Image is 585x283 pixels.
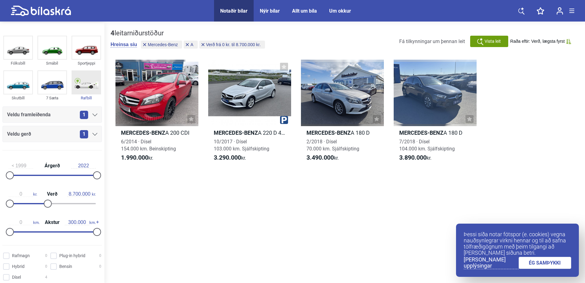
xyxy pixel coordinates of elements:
b: Mercedes-Benz [399,130,443,136]
a: Notaðir bílar [220,8,248,14]
button: Raða eftir: Verð, lægsta fyrst [510,39,571,44]
span: A [190,42,193,47]
span: Verð [45,192,59,197]
b: Mercedes-Benz [306,130,351,136]
span: kr. [121,154,153,161]
div: Skutbíll [3,94,33,102]
span: kr. [67,191,96,197]
span: 6/2014 · Dísel 154.000 km. Beinskipting [121,139,176,152]
p: Þessi síða notar fótspor (e. cookies) vegna nauðsynlegrar virkni hennar og til að safna tölfræðig... [464,231,571,256]
span: 1 [80,111,88,119]
span: 2/2018 · Dísel 70.000 km. Sjálfskipting [306,139,359,152]
span: km. [9,220,40,225]
span: kr. [9,191,37,197]
span: 1 [80,130,88,138]
div: Smábíl [37,60,67,67]
span: Hybrid [12,263,25,270]
span: 0 [99,253,101,259]
span: Veldu framleiðenda [7,110,51,119]
b: 3.290.000 [214,154,241,161]
a: [PERSON_NAME] upplýsingar [464,257,519,269]
img: parking.png [280,116,288,124]
b: 1.990.000 [121,154,148,161]
b: Mercedes-Benz [121,130,165,136]
span: kr. [306,154,339,161]
a: Nýir bílar [260,8,280,14]
span: km. [65,220,96,225]
span: Rafmagn [12,253,30,259]
b: 3.890.000 [399,154,427,161]
h2: A 180 D [301,129,384,136]
b: 3.490.000 [306,154,334,161]
a: Mercedes-BenzA 180 D2/2018 · Dísel70.000 km. Sjálfskipting3.490.000kr. [301,60,384,167]
span: Akstur [43,220,61,225]
span: Veldu gerð [7,130,31,138]
div: 7 Sæta [37,94,67,102]
h2: A 180 D [394,129,477,136]
b: 4 [111,29,115,37]
button: Mercedes-Benz [141,41,182,49]
div: Rafbíll [72,94,101,102]
div: leitarniðurstöður [111,29,267,37]
img: user-login.svg [556,7,563,15]
span: kr. [399,154,431,161]
span: kr. [214,154,246,161]
span: Bensín [59,263,72,270]
a: Mercedes-BenzA 220 D 4MATIC10/2017 · Dísel103.000 km. Sjálfskipting3.290.000kr. [208,60,291,167]
button: A [184,41,197,49]
a: ÉG SAMÞYKKI [519,257,571,269]
span: 0 [99,263,101,270]
button: Hreinsa síu [111,42,137,48]
span: 4 [45,274,47,281]
span: Vista leit [485,38,501,45]
a: Um okkur [329,8,351,14]
button: Verð frá 0 kr. til 8.700.000 kr. [199,41,265,49]
span: Árgerð [43,163,61,168]
span: Fá tilkynningar um þennan leit [399,38,465,44]
h2: A 200 CDI [115,129,198,136]
span: 10/2017 · Dísel 103.000 km. Sjálfskipting [214,139,269,152]
a: Mercedes-BenzA 200 CDI6/2014 · Dísel154.000 km. Beinskipting1.990.000kr. [115,60,198,167]
span: 0 [45,263,47,270]
span: Raða eftir: Verð, lægsta fyrst [510,39,565,44]
span: Mercedes-Benz [148,42,178,47]
h2: A 220 D 4MATIC [208,129,291,136]
span: 0 [45,253,47,259]
span: 7/2018 · Dísel 104.000 km. Sjálfskipting [399,139,455,152]
a: Allt um bíla [292,8,317,14]
div: Sportjeppi [72,60,101,67]
span: Verð frá 0 kr. til 8.700.000 kr. [206,42,261,47]
span: Plug-in hybrid [59,253,85,259]
a: Mercedes-BenzA 180 D7/2018 · Dísel104.000 km. Sjálfskipting3.890.000kr. [394,60,477,167]
span: Dísel [12,274,21,281]
div: Fólksbíll [3,60,33,67]
b: Mercedes-Benz [214,130,258,136]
